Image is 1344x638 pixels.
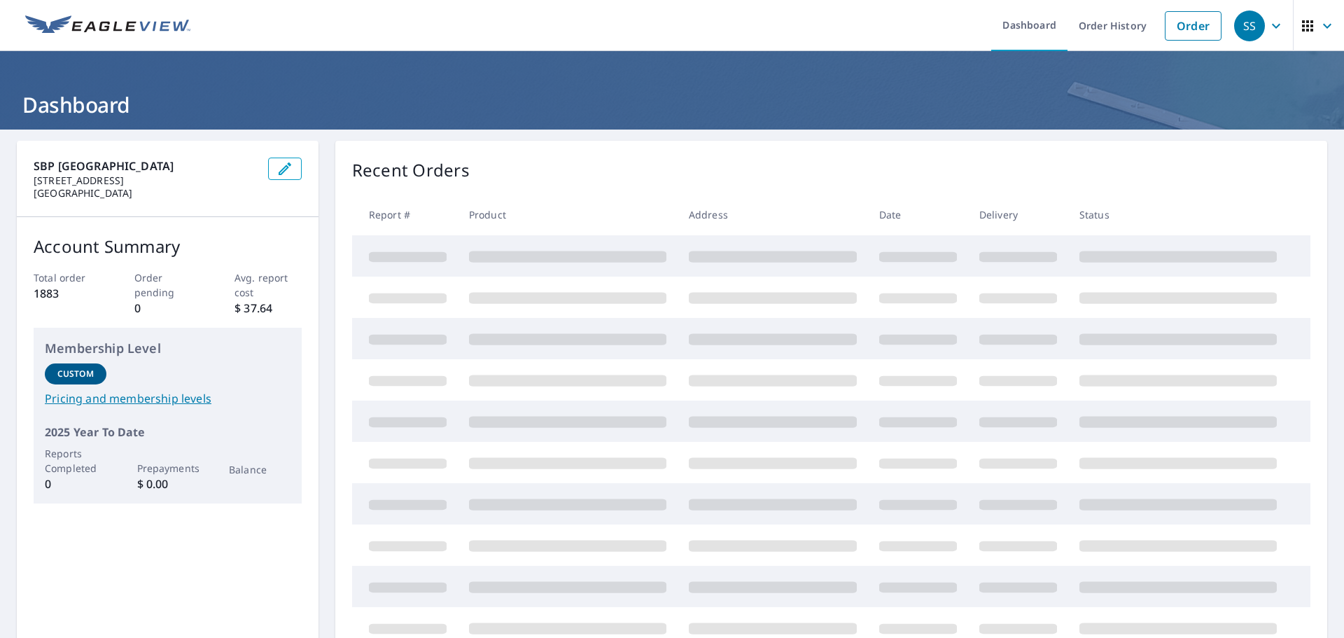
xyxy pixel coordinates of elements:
p: Recent Orders [352,158,470,183]
p: Total order [34,270,101,285]
p: Balance [229,462,290,477]
p: Prepayments [137,461,199,476]
a: Order [1165,11,1221,41]
p: SBP [GEOGRAPHIC_DATA] [34,158,257,174]
p: [STREET_ADDRESS] [34,174,257,187]
p: Custom [57,368,94,380]
p: 0 [45,476,106,492]
p: 0 [134,300,202,317]
th: Delivery [968,194,1068,235]
p: Order pending [134,270,202,300]
p: 2025 Year To Date [45,424,290,441]
p: Avg. report cost [234,270,302,300]
th: Date [868,194,968,235]
p: Account Summary [34,234,302,259]
div: SS [1234,11,1265,41]
h1: Dashboard [17,90,1327,119]
p: Membership Level [45,339,290,358]
p: Reports Completed [45,446,106,476]
img: EV Logo [25,15,190,36]
p: $ 0.00 [137,476,199,492]
p: $ 37.64 [234,300,302,317]
th: Product [458,194,678,235]
p: [GEOGRAPHIC_DATA] [34,187,257,200]
th: Report # [352,194,458,235]
p: 1883 [34,285,101,302]
th: Address [678,194,868,235]
a: Pricing and membership levels [45,390,290,407]
th: Status [1068,194,1288,235]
